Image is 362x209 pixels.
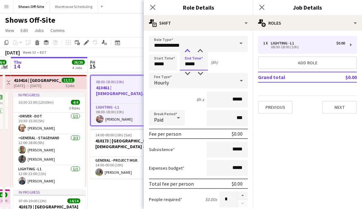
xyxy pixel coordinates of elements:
[258,101,293,114] button: Previous
[90,75,162,126] app-job-card: 08:00-18:00 (10h)1/1410461 | [DEMOGRAPHIC_DATA][GEOGRAPHIC_DATA]1 RoleLighting - L11/108:00-18:00...
[65,83,74,88] div: 5 jobs
[13,113,85,134] app-card-role: Driver - DOT1/110:30-15:30 (5h)[PERSON_NAME]
[90,129,162,179] app-job-card: 14:00-00:00 (10h) (Sat)1/1410173 | [GEOGRAPHIC_DATA][DEMOGRAPHIC_DATA] - 6th Grade Fall Camp FFA ...
[90,138,162,149] h3: 410173 | [GEOGRAPHIC_DATA][DEMOGRAPHIC_DATA] - 6th Grade Fall Camp FFA 2025
[71,100,80,105] span: 4/4
[5,15,55,25] h1: Shows Off-Site
[34,28,44,33] span: Jobs
[18,100,54,105] span: 10:30-23:00 (12h30m)
[50,28,65,33] span: Comms
[322,101,357,114] button: Next
[95,133,132,137] span: 14:00-00:00 (10h) (Sat)
[149,147,175,152] label: Subsistence
[40,50,47,55] div: EDT
[232,131,243,137] div: $0.00
[149,181,194,187] div: Total fee per person
[50,0,98,13] button: Warehouse Scheduling
[144,15,253,31] div: Shift
[72,60,85,65] span: 26/26
[271,41,297,45] div: Lighting - L1
[14,77,62,83] h3: 410416 | [GEOGRAPHIC_DATA][DEMOGRAPHIC_DATA] - [GEOGRAPHIC_DATA]
[19,198,47,203] span: 07:00-20:00 (13h)
[91,85,161,96] h3: 410461 | [DEMOGRAPHIC_DATA][GEOGRAPHIC_DATA]
[205,197,217,202] div: $0.00 x
[154,79,169,86] span: Hourly
[62,78,74,83] span: 11/11
[13,59,22,65] span: Thu
[21,28,28,33] span: Edit
[196,97,204,102] div: 8h x
[13,189,85,195] div: In progress
[149,165,185,171] label: Expenses budget
[32,26,47,35] a: Jobs
[5,49,20,56] div: [DATE]
[72,65,84,70] div: 4 Jobs
[13,92,85,97] div: In progress
[90,157,162,179] app-card-role: General - Project Mgr.1/114:00-00:00 (10h)[PERSON_NAME]
[89,63,95,70] span: 15
[18,26,30,35] a: Edit
[90,59,95,65] span: Fri
[13,63,22,70] span: 14
[263,41,271,45] div: 1 x
[253,3,362,12] h3: Job Details
[5,28,14,33] span: View
[263,45,345,49] div: 08:00-18:00 (10h)
[67,198,80,203] span: 14/14
[91,104,161,125] app-card-role: Lighting - L11/108:00-18:00 (10h)[PERSON_NAME]
[96,79,124,84] span: 08:00-18:00 (10h)
[69,106,80,110] span: 3 Roles
[48,26,67,35] a: Comms
[327,72,357,82] td: $0.00
[258,56,357,69] button: Add role
[14,83,62,88] div: [DATE] → [DATE]
[336,41,345,45] div: $0.00
[13,134,85,165] app-card-role: General - Stagehand2/212:00-18:00 (6h)[PERSON_NAME][PERSON_NAME]
[232,181,243,187] div: $0.00
[13,0,50,13] button: Shows Off-Site
[144,3,253,12] h3: Role Details
[149,197,182,202] label: People required
[21,50,37,55] span: Week 33
[149,131,181,137] div: Fee per person
[13,165,85,187] app-card-role: Lighting - L11/112:00-23:00 (11h)[PERSON_NAME]
[253,15,362,31] div: Roles
[13,92,85,187] app-job-card: In progress10:30-23:00 (12h30m)4/43 RolesDriver - DOT1/110:30-15:30 (5h)[PERSON_NAME]General - St...
[154,117,163,123] span: Paid
[258,72,327,82] td: Grand total
[237,191,248,200] button: Increase
[211,60,218,65] div: (8h)
[3,26,17,35] a: View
